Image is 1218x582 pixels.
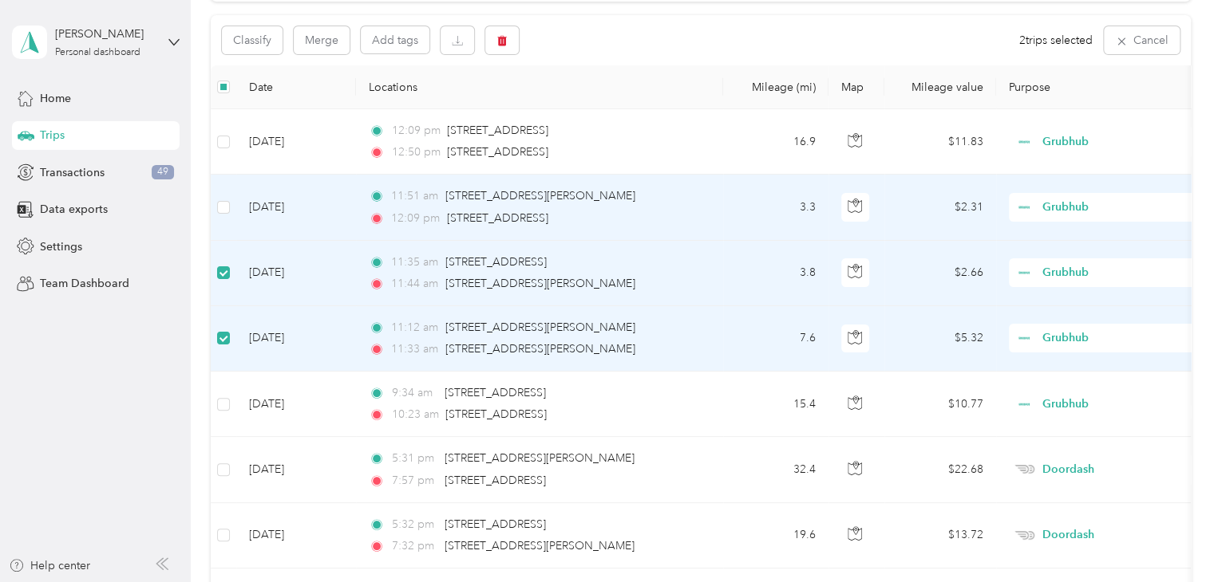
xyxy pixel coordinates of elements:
[723,306,828,372] td: 7.6
[391,450,437,467] span: 5:31 pm
[236,65,356,109] th: Date
[445,277,635,290] span: [STREET_ADDRESS][PERSON_NAME]
[445,517,546,531] span: [STREET_ADDRESS]
[40,90,71,107] span: Home
[723,241,828,306] td: 3.8
[445,407,547,421] span: [STREET_ADDRESS]
[723,372,828,437] td: 15.4
[391,319,438,336] span: 11:12 am
[236,109,356,175] td: [DATE]
[391,516,437,533] span: 5:32 pm
[356,65,723,109] th: Locations
[1042,395,1188,413] span: Grubhub
[445,189,635,203] span: [STREET_ADDRESS][PERSON_NAME]
[391,275,438,293] span: 11:44 am
[391,537,437,555] span: 7:32 pm
[723,175,828,240] td: 3.3
[391,384,437,402] span: 9:34 am
[55,48,140,57] div: Personal dashboard
[294,26,350,54] button: Merge
[884,306,996,372] td: $5.32
[723,109,828,175] td: 16.9
[1014,465,1034,474] img: Legacy Icon [Doordash]
[152,165,174,179] span: 49
[391,210,440,227] span: 12:09 pm
[391,187,438,205] span: 11:51 am
[884,241,996,306] td: $2.66
[1042,199,1188,216] span: Grubhub
[1042,329,1188,347] span: Grubhub
[445,386,546,399] span: [STREET_ADDRESS]
[236,437,356,502] td: [DATE]
[391,254,438,271] span: 11:35 am
[236,241,356,306] td: [DATE]
[445,255,547,269] span: [STREET_ADDRESS]
[391,340,438,358] span: 11:33 am
[445,451,635,465] span: [STREET_ADDRESS][PERSON_NAME]
[1042,264,1188,281] span: Grubhub
[445,342,635,356] span: [STREET_ADDRESS][PERSON_NAME]
[9,557,90,574] button: Help center
[445,320,635,334] span: [STREET_ADDRESS][PERSON_NAME]
[1129,493,1218,582] iframe: Everlance-gr Chat Button Frame
[1019,32,1093,49] span: 2 trips selected
[884,109,996,175] td: $11.83
[236,503,356,568] td: [DATE]
[1104,26,1180,54] button: Cancel
[391,122,440,140] span: 12:09 pm
[40,275,129,292] span: Team Dashboard
[445,474,546,487] span: [STREET_ADDRESS]
[447,124,548,137] span: [STREET_ADDRESS]
[236,372,356,437] td: [DATE]
[40,238,82,255] span: Settings
[884,437,996,502] td: $22.68
[40,127,65,144] span: Trips
[447,145,548,159] span: [STREET_ADDRESS]
[222,26,283,54] button: Classify
[1042,461,1188,478] span: Doordash
[884,372,996,437] td: $10.77
[723,437,828,502] td: 32.4
[391,406,438,423] span: 10:23 am
[723,503,828,568] td: 19.6
[236,175,356,240] td: [DATE]
[361,26,429,53] button: Add tags
[884,503,996,568] td: $13.72
[1014,531,1034,540] img: Legacy Icon [Doordash]
[40,164,105,181] span: Transactions
[1042,133,1188,151] span: Grubhub
[391,144,440,161] span: 12:50 pm
[445,539,635,553] span: [STREET_ADDRESS][PERSON_NAME]
[236,306,356,372] td: [DATE]
[723,65,828,109] th: Mileage (mi)
[828,65,884,109] th: Map
[884,175,996,240] td: $2.31
[447,211,548,225] span: [STREET_ADDRESS]
[884,65,996,109] th: Mileage value
[40,201,108,218] span: Data exports
[1042,526,1188,544] span: Doordash
[55,26,155,42] div: [PERSON_NAME]
[391,472,437,490] span: 7:57 pm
